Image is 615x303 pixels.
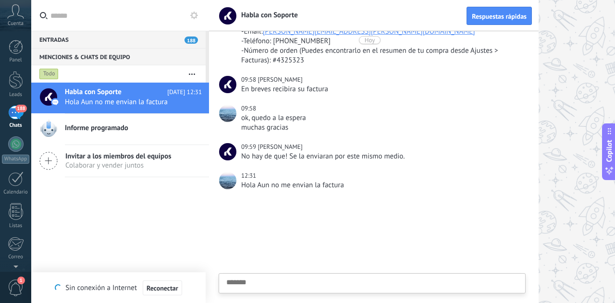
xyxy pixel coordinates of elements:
[241,171,258,181] div: 12:31
[65,152,172,161] span: Invitar a los miembros del equipos
[258,75,302,84] span: Luciano V.
[241,27,524,36] div: -Email:
[167,87,202,97] span: [DATE] 12:31
[219,172,236,189] span: JEFFRY ANTONY RIVAS RIVAS
[184,36,198,44] span: 188
[8,21,24,27] span: Cuenta
[65,161,172,170] span: Colaborar y vender juntos
[241,123,524,133] div: muchas gracias
[39,68,59,80] div: Todo
[241,85,524,94] div: En breves recibira su factura
[472,13,527,20] span: Respuestas rápidas
[31,31,206,48] div: Entradas
[219,143,236,160] span: Luciano V.
[2,223,30,229] div: Listas
[241,75,258,85] div: 09:58
[235,11,298,20] span: Habla con Soporte
[365,36,375,44] div: Hoy
[2,254,30,260] div: Correo
[182,65,202,83] button: Más
[219,76,236,93] span: Luciano V.
[241,104,258,113] div: 09:58
[241,152,524,161] div: No hay de que! Se la enviaran por este mismo medio.
[15,105,26,112] span: 188
[241,113,524,123] div: ok, quedo a la espera
[65,123,128,133] span: Informe programado
[241,142,258,152] div: 09:59
[219,105,236,122] span: JEFFRY ANTONY RIVAS RIVAS
[2,122,30,129] div: Chats
[2,155,29,164] div: WhatsApp
[65,87,122,97] span: Habla con Soporte
[241,181,524,190] div: Hola Aun no me envian la factura
[147,285,178,291] span: Reconectar
[143,280,182,296] button: Reconectar
[241,46,524,65] div: -Número de orden (Puedes encontrarlo en el resumen de tu compra desde Ajustes > Facturas): #4325323
[263,27,475,36] a: [PERSON_NAME][EMAIL_ADDRESS][PERSON_NAME][DOMAIN_NAME]
[604,140,614,162] span: Copilot
[258,143,302,151] span: Luciano V.
[31,48,206,65] div: Menciones & Chats de equipo
[55,280,182,296] div: Sin conexión a Internet
[2,189,30,195] div: Calendario
[2,92,30,98] div: Leads
[65,97,184,107] span: Hola Aun no me envian la factura
[31,83,209,113] a: Habla con Soporte [DATE] 12:31 Hola Aun no me envian la factura
[31,114,209,145] a: Informe programado
[467,7,532,25] button: Respuestas rápidas
[2,57,30,63] div: Panel
[17,277,25,284] span: 1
